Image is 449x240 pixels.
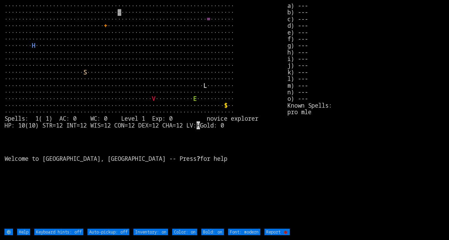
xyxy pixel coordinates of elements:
stats: a) --- b) --- c) --- d) --- e) --- f) --- g) --- h) --- i) --- j) --- k) --- l) --- m) --- n) ---... [287,2,445,228]
font: = [207,15,210,23]
font: V [152,95,155,103]
input: Keyboard hints: off [34,229,83,235]
b: ? [197,155,200,163]
input: Report 🐞 [264,229,290,235]
font: E [193,95,197,103]
input: Inventory: on [133,229,168,235]
font: H [32,41,35,49]
input: Help [17,229,30,235]
larn: ··································································· ·····························... [4,2,287,228]
input: Color: on [172,229,197,235]
input: Bold: on [201,229,224,235]
font: L [203,82,207,89]
input: ⚙️ [4,229,13,235]
input: Auto-pickup: off [87,229,129,235]
input: Font: modern [228,229,260,235]
mark: H [197,121,200,129]
font: S [83,68,87,76]
font: + [104,22,107,29]
font: $ [224,101,227,109]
